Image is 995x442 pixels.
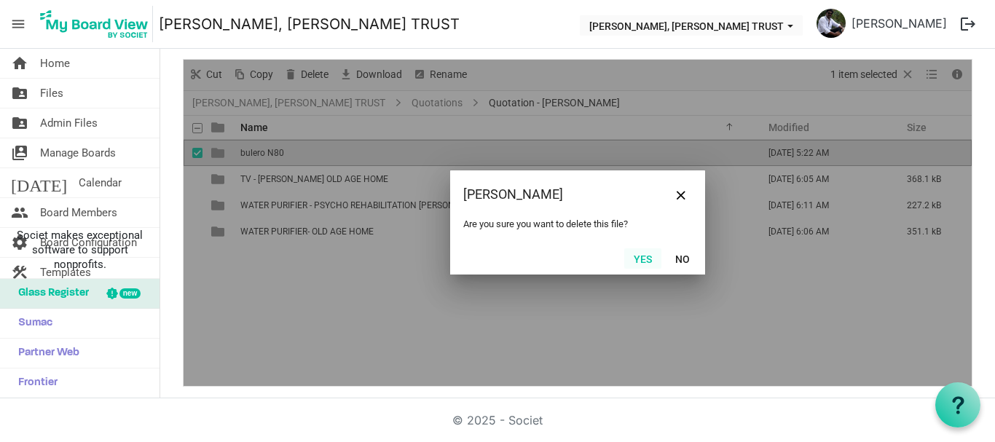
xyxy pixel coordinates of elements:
button: No [666,248,699,269]
div: [PERSON_NAME] [463,183,646,205]
span: menu [4,10,32,38]
span: folder_shared [11,79,28,108]
span: Partner Web [11,339,79,368]
span: people [11,198,28,227]
span: Files [40,79,63,108]
span: home [11,49,28,78]
img: hSUB5Hwbk44obJUHC4p8SpJiBkby1CPMa6WHdO4unjbwNk2QqmooFCj6Eu6u6-Q6MUaBHHRodFmU3PnQOABFnA_thumb.png [817,9,846,38]
span: Manage Boards [40,138,116,167]
a: My Board View Logo [36,6,159,42]
span: folder_shared [11,108,28,138]
span: Home [40,49,70,78]
span: Societ makes exceptional software to support nonprofits. [7,228,153,272]
span: Glass Register [11,279,89,308]
span: switch_account [11,138,28,167]
div: new [119,288,141,299]
a: [PERSON_NAME], [PERSON_NAME] TRUST [159,9,460,39]
span: [DATE] [11,168,67,197]
button: Close [670,183,692,205]
a: [PERSON_NAME] [846,9,953,38]
span: Sumac [11,309,52,338]
img: My Board View Logo [36,6,153,42]
span: Board Members [40,198,117,227]
button: Yes [624,248,661,269]
span: Frontier [11,368,58,398]
button: THERESA BHAVAN, IMMANUEL CHARITABLE TRUST dropdownbutton [580,15,803,36]
button: logout [953,9,983,39]
span: Admin Files [40,108,98,138]
div: Are you sure you want to delete this file? [463,218,692,229]
span: Calendar [79,168,122,197]
a: © 2025 - Societ [452,413,543,427]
